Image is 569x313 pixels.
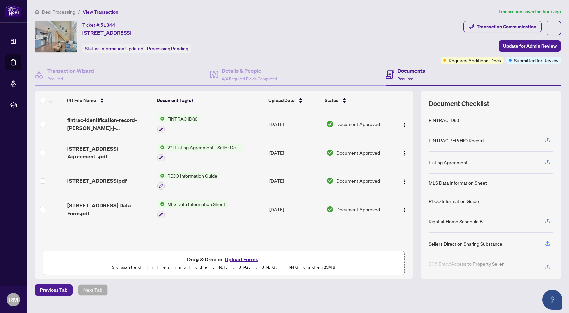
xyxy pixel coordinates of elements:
[429,260,537,275] div: 208 Entry/Access to Property Seller Acknowledgement
[429,116,459,124] div: FINTRAC ID(s)
[78,284,108,296] button: Next Tab
[398,67,425,75] h4: Documents
[82,44,191,53] div: Status:
[100,22,115,28] span: 51344
[429,197,479,205] div: RECO Information Guide
[82,21,115,29] div: Ticket #:
[157,200,228,218] button: Status IconMLS Data Information Sheet
[336,149,380,156] span: Document Approved
[223,255,260,263] button: Upload Forms
[187,255,260,263] span: Drag & Drop or
[402,122,407,128] img: Logo
[514,57,558,64] span: Submitted for Review
[429,240,502,247] div: Sellers Direction Sharing Substance
[67,116,152,132] span: fintrac-identification-record-[PERSON_NAME]-j-[PERSON_NAME]-20250926-092304.pdf
[499,40,561,52] button: Update for Admin Review
[35,21,77,52] img: IMG-C12377801_1.jpg
[5,5,21,17] img: logo
[336,177,380,184] span: Document Approved
[35,284,73,296] button: Previous Tab
[326,206,334,213] img: Document Status
[267,110,324,138] td: [DATE]
[551,26,556,30] span: ellipsis
[402,179,407,184] img: Logo
[157,172,165,179] img: Status Icon
[35,10,39,14] span: home
[463,21,542,32] button: Transaction Communication
[336,206,380,213] span: Document Approved
[165,144,243,151] span: 271 Listing Agreement - Seller Designated Representation Agreement Authority to Offer for Sale
[429,159,468,166] div: Listing Agreement
[322,91,391,110] th: Status
[154,91,266,110] th: Document Tag(s)
[157,172,220,190] button: Status IconRECO Information Guide
[157,144,165,151] img: Status Icon
[78,8,80,16] li: /
[326,120,334,128] img: Document Status
[399,119,410,129] button: Logo
[402,151,407,156] img: Logo
[47,263,400,271] p: Supported files include .PDF, .JPG, .JPEG, .PNG under 25 MB
[165,115,200,122] span: FINTRAC ID(s)
[336,120,380,128] span: Document Approved
[429,179,487,186] div: MLS Data Information Sheet
[429,137,484,144] div: FINTRAC PEP/HIO Record
[326,149,334,156] img: Document Status
[43,251,404,275] span: Drag & Drop orUpload FormsSupported files include .PDF, .JPG, .JPEG, .PNG under25MB
[326,177,334,184] img: Document Status
[40,285,67,295] span: Previous Tab
[429,99,489,108] span: Document Checklist
[165,172,220,179] span: RECO Information Guide
[503,41,557,51] span: Update for Admin Review
[83,9,118,15] span: View Transaction
[47,76,63,81] span: Required
[429,218,483,225] div: Right at Home Schedule B
[267,167,324,195] td: [DATE]
[67,145,152,160] span: [STREET_ADDRESS] Agreement_.pdf
[47,67,94,75] h4: Transaction Wizard
[157,144,243,161] button: Status Icon271 Listing Agreement - Seller Designated Representation Agreement Authority to Offer ...
[157,200,165,208] img: Status Icon
[67,97,96,104] span: (4) File Name
[64,91,154,110] th: (4) File Name
[325,97,338,104] span: Status
[100,46,188,52] span: Information Updated - Processing Pending
[82,29,131,37] span: [STREET_ADDRESS]
[157,115,165,122] img: Status Icon
[477,21,536,32] div: Transaction Communication
[267,138,324,167] td: [DATE]
[498,8,561,16] article: Transaction saved an hour ago
[157,115,200,133] button: Status IconFINTRAC ID(s)
[67,177,127,185] span: [STREET_ADDRESS]pdf
[399,147,410,158] button: Logo
[399,175,410,186] button: Logo
[42,9,75,15] span: Deal Processing
[399,204,410,215] button: Logo
[222,76,277,81] span: 4/4 Required Fields Completed
[67,201,152,217] span: [STREET_ADDRESS] Data Form.pdf
[165,200,228,208] span: MLS Data Information Sheet
[402,207,407,213] img: Logo
[267,195,324,224] td: [DATE]
[9,295,18,304] span: RM
[449,57,501,64] span: Requires Additional Docs
[268,97,295,104] span: Upload Date
[222,67,277,75] h4: Details & People
[542,290,562,310] button: Open asap
[398,76,413,81] span: Required
[266,91,322,110] th: Upload Date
